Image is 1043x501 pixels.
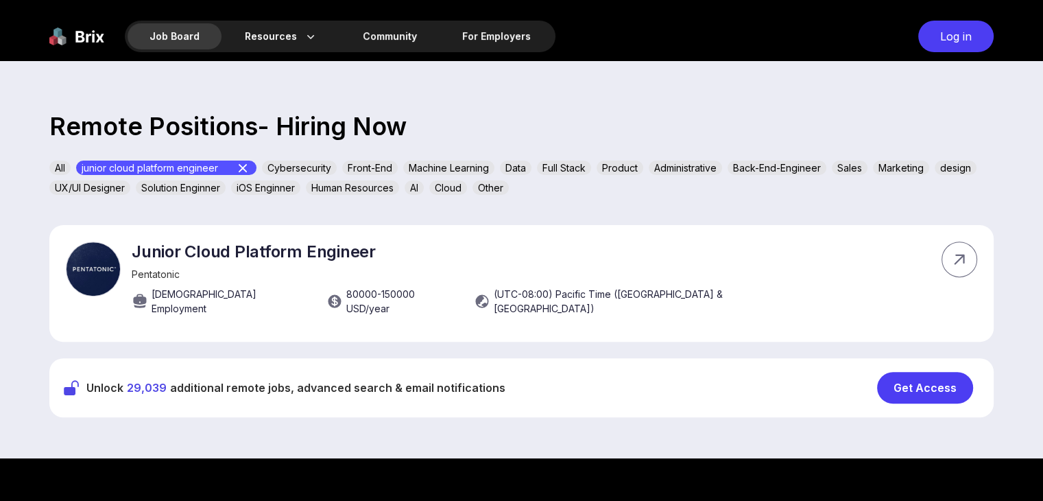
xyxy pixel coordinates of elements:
div: design [935,161,976,175]
div: Cloud [429,180,467,195]
a: For Employers [440,23,553,49]
div: Job Board [128,23,221,49]
div: junior cloud platform engineer [76,161,256,175]
span: 29,039 [127,381,167,395]
a: Community [341,23,439,49]
div: Other [472,180,509,195]
div: All [49,161,71,175]
div: UX/UI Designer [49,180,130,195]
span: (UTC-08:00) Pacific Time ([GEOGRAPHIC_DATA] & [GEOGRAPHIC_DATA]) [494,287,824,316]
div: Sales [832,161,867,175]
div: Front-End [342,161,398,175]
div: Marketing [873,161,929,175]
span: [DEMOGRAPHIC_DATA] Employment [152,287,313,316]
a: Get Access [877,372,980,404]
a: Log in [911,21,994,52]
div: Cybersecurity [262,161,337,175]
p: Junior Cloud Platform Engineer [132,242,824,261]
div: Solution Enginner [136,180,226,195]
div: Full Stack [537,161,591,175]
div: Get Access [877,372,973,404]
div: AI [405,180,424,195]
div: Data [500,161,531,175]
div: Administrative [649,161,722,175]
div: iOS Enginner [231,180,300,195]
div: Log in [918,21,994,52]
div: Resources [223,23,339,49]
span: Pentatonic [132,268,180,280]
div: Back-End-Engineer [728,161,826,175]
div: Human Resources [306,180,399,195]
span: 80000 - 150000 USD /year [346,287,460,316]
div: Product [597,161,643,175]
span: Unlock additional remote jobs, advanced search & email notifications [86,380,505,396]
div: Machine Learning [403,161,494,175]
